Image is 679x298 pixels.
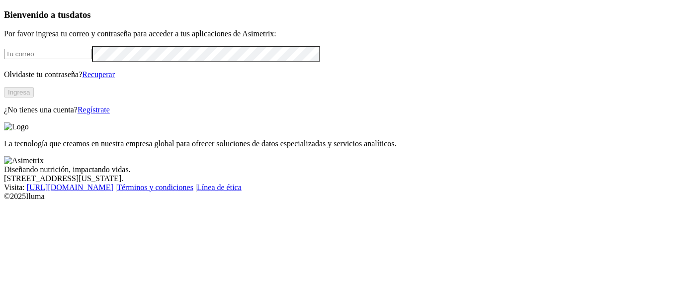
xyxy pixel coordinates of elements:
[4,29,675,38] p: Por favor ingresa tu correo y contraseña para acceder a tus aplicaciones de Asimetrix:
[27,183,113,192] a: [URL][DOMAIN_NAME]
[4,9,675,20] h3: Bienvenido a tus
[4,87,34,98] button: Ingresa
[82,70,115,79] a: Recuperar
[4,183,675,192] div: Visita : | |
[4,49,92,59] input: Tu correo
[4,122,29,131] img: Logo
[4,70,675,79] p: Olvidaste tu contraseña?
[70,9,91,20] span: datos
[197,183,242,192] a: Línea de ética
[78,105,110,114] a: Regístrate
[4,165,675,174] div: Diseñando nutrición, impactando vidas.
[4,156,44,165] img: Asimetrix
[4,192,675,201] div: © 2025 Iluma
[4,139,675,148] p: La tecnología que creamos en nuestra empresa global para ofrecer soluciones de datos especializad...
[4,105,675,114] p: ¿No tienes una cuenta?
[4,174,675,183] div: [STREET_ADDRESS][US_STATE].
[117,183,193,192] a: Términos y condiciones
